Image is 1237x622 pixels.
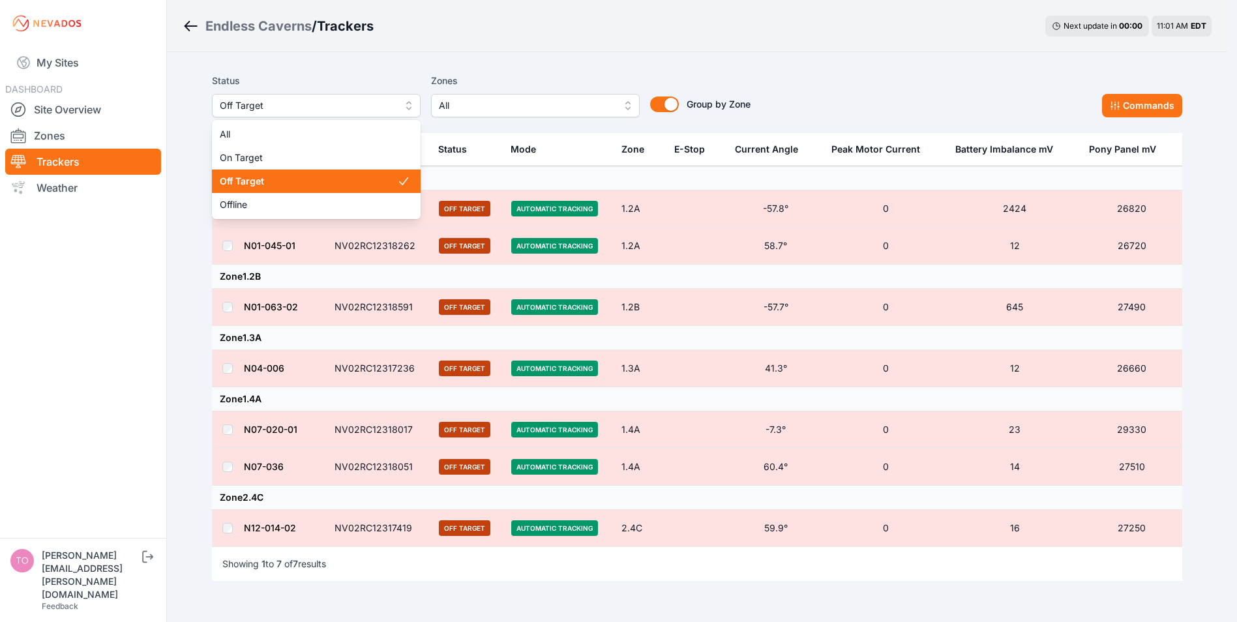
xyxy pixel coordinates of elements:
[220,98,395,113] span: Off Target
[212,120,421,219] div: Off Target
[220,128,397,141] span: All
[212,94,421,117] button: Off Target
[220,175,397,188] span: Off Target
[220,198,397,211] span: Offline
[220,151,397,164] span: On Target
